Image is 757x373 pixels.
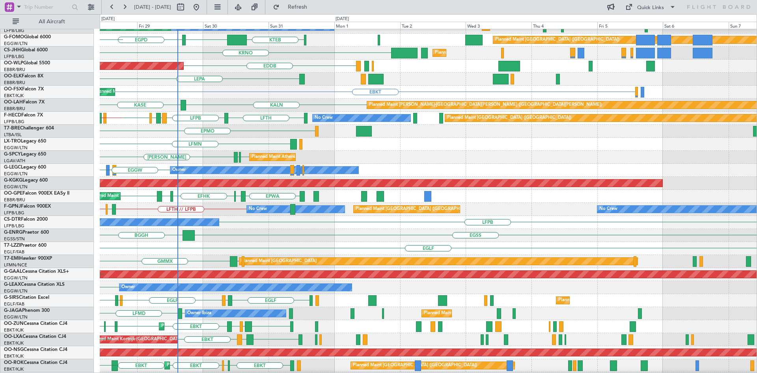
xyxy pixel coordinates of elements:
div: No Crew [249,203,267,215]
div: Sat 30 [203,22,269,29]
a: LX-TROLegacy 650 [4,139,46,144]
div: Planned Maint [GEOGRAPHIC_DATA] ([GEOGRAPHIC_DATA]) [356,203,480,215]
span: T7-LZZI [4,243,20,248]
div: Planned Maint [GEOGRAPHIC_DATA] ([GEOGRAPHIC_DATA]) [435,47,559,59]
div: Planned Maint [PERSON_NAME]-[GEOGRAPHIC_DATA][PERSON_NAME] ([GEOGRAPHIC_DATA][PERSON_NAME]) [369,99,602,111]
a: OO-ROKCessna Citation CJ4 [4,360,67,365]
div: Wed 3 [466,22,531,29]
a: OO-FSXFalcon 7X [4,87,44,92]
button: Refresh [269,1,317,13]
div: Planned Maint Kortrijk-[GEOGRAPHIC_DATA] [161,321,253,332]
a: OO-WLPGlobal 5500 [4,61,50,66]
a: EBKT/KJK [4,93,24,99]
a: EBKT/KJK [4,353,24,359]
a: EBBR/BRU [4,80,25,86]
div: Fri 29 [137,22,203,29]
a: EGGW/LTN [4,314,28,320]
a: EGGW/LTN [4,288,28,294]
a: EGLF/FAB [4,249,24,255]
span: G-KGKG [4,178,22,183]
div: Mon 1 [334,22,400,29]
span: T7-EMI [4,256,19,261]
a: G-SIRSCitation Excel [4,295,49,300]
a: LFMN/NCE [4,262,27,268]
a: T7-BREChallenger 604 [4,126,54,131]
a: G-LEGCLegacy 600 [4,165,46,170]
a: T7-EMIHawker 900XP [4,256,52,261]
div: Sun 31 [268,22,334,29]
a: OO-LAHFalcon 7X [4,100,45,105]
span: T7-BRE [4,126,20,131]
a: OO-GPEFalcon 900EX EASy II [4,191,69,196]
a: LFPB/LBG [4,28,24,34]
span: F-HECD [4,113,21,118]
div: No Crew [315,112,333,124]
span: OO-LXA [4,334,22,339]
a: G-KGKGLegacy 600 [4,178,48,183]
span: G-SIRS [4,295,19,300]
div: [DATE] [101,16,115,22]
span: OO-LAH [4,100,23,105]
a: F-HECDFalcon 7X [4,113,43,118]
span: G-JAGA [4,308,22,313]
a: EGGW/LTN [4,275,28,281]
span: CS-DTR [4,217,21,222]
a: EGGW/LTN [4,184,28,190]
a: LFPB/LBG [4,54,24,60]
span: OO-GPE [4,191,22,196]
span: LX-TRO [4,139,21,144]
span: [DATE] - [DATE] [134,4,171,11]
span: CS-JHH [4,48,21,52]
div: Thu 4 [531,22,597,29]
div: Planned Maint Athens ([PERSON_NAME] Intl) [252,151,342,163]
div: Owner Ibiza [187,307,211,319]
a: EBBR/BRU [4,197,25,203]
div: Planned Maint [GEOGRAPHIC_DATA] [241,255,317,267]
a: LFPB/LBG [4,119,24,125]
a: G-LEAXCessna Citation XLS [4,282,65,287]
span: G-LEAX [4,282,21,287]
span: G-ENRG [4,230,22,235]
a: CS-JHHGlobal 6000 [4,48,48,52]
div: Owner [121,281,135,293]
a: LTBA/ISL [4,132,22,138]
a: EGGW/LTN [4,41,28,47]
div: Planned Maint [GEOGRAPHIC_DATA] ([GEOGRAPHIC_DATA]) [447,112,571,124]
div: Owner [172,164,186,176]
span: OO-ROK [4,360,24,365]
span: G-GAAL [4,269,22,274]
a: EBBR/BRU [4,106,25,112]
a: LGAV/ATH [4,158,25,164]
a: OO-LXACessna Citation CJ4 [4,334,66,339]
a: G-GAALCessna Citation XLS+ [4,269,69,274]
button: Quick Links [621,1,680,13]
a: T7-LZZIPraetor 600 [4,243,47,248]
span: OO-ZUN [4,321,24,326]
a: EBKT/KJK [4,366,24,372]
a: CS-DTRFalcon 2000 [4,217,48,222]
a: EBBR/BRU [4,67,25,73]
div: Planned Maint Kortrijk-[GEOGRAPHIC_DATA] [167,360,259,371]
div: Sat 6 [663,22,729,29]
div: Quick Links [637,4,664,12]
div: No Crew [599,203,617,215]
span: F-GPNJ [4,204,21,209]
span: G-FOMO [4,35,24,39]
span: OO-NSG [4,347,24,352]
div: Planned Maint [GEOGRAPHIC_DATA] ([GEOGRAPHIC_DATA]) [558,294,682,306]
a: OO-NSGCessna Citation CJ4 [4,347,67,352]
span: G-SPCY [4,152,21,157]
a: G-FOMOGlobal 6000 [4,35,51,39]
div: Planned Maint [GEOGRAPHIC_DATA] ([GEOGRAPHIC_DATA]) [353,360,477,371]
a: OO-ELKFalcon 8X [4,74,43,79]
span: OO-ELK [4,74,22,79]
a: EGGW/LTN [4,145,28,151]
input: Trip Number [24,1,69,13]
a: EGGW/LTN [4,171,28,177]
div: Planned Maint [GEOGRAPHIC_DATA] ([GEOGRAPHIC_DATA]) [424,307,548,319]
a: LFPB/LBG [4,223,24,229]
span: Refresh [281,4,314,10]
div: Tue 2 [400,22,466,29]
a: OO-ZUNCessna Citation CJ4 [4,321,67,326]
span: All Aircraft [21,19,83,24]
